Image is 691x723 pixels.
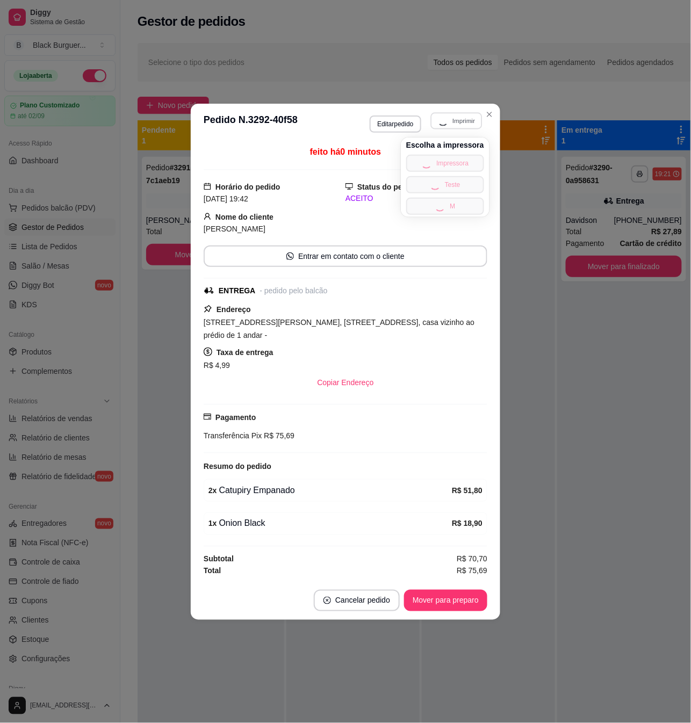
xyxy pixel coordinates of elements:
[262,431,294,440] span: R$ 75,69
[204,318,474,339] span: [STREET_ADDRESS][PERSON_NAME], [STREET_ADDRESS], casa vizinho ao prédio de 1 andar -
[208,517,452,530] div: Onion Black
[204,305,212,313] span: pushpin
[217,348,273,357] strong: Taxa de entrega
[457,565,487,577] span: R$ 75,69
[404,590,487,611] button: Mover para preparo
[357,183,419,191] strong: Status do pedido
[204,567,221,575] strong: Total
[217,305,251,314] strong: Endereço
[208,484,452,497] div: Catupiry Empanado
[204,225,265,233] span: [PERSON_NAME]
[345,183,353,190] span: desktop
[323,597,331,604] span: close-circle
[310,147,381,156] span: feito há 0 minutos
[215,183,280,191] strong: Horário do pedido
[204,245,487,267] button: whats-appEntrar em contato com o cliente
[204,555,234,563] strong: Subtotal
[481,106,498,123] button: Close
[204,194,248,203] span: [DATE] 19:42
[204,112,298,133] h3: Pedido N. 3292-40f58
[208,519,217,528] strong: 1 x
[260,285,327,297] div: - pedido pelo balcão
[204,431,262,440] span: Transferência Pix
[204,361,230,370] span: R$ 4,99
[345,193,487,204] div: ACEITO
[406,140,484,150] h4: Escolha a impressora
[452,486,483,495] strong: R$ 51,80
[314,590,400,611] button: close-circleCancelar pedido
[204,348,212,356] span: dollar
[204,183,211,190] span: calendar
[308,372,382,393] button: Copiar Endereço
[370,115,421,133] button: Editarpedido
[204,413,211,421] span: credit-card
[457,553,487,565] span: R$ 70,70
[215,213,273,221] strong: Nome do cliente
[204,462,271,471] strong: Resumo do pedido
[219,285,255,297] div: ENTREGA
[208,486,217,495] strong: 2 x
[452,519,483,528] strong: R$ 18,90
[286,252,294,260] span: whats-app
[215,413,256,422] strong: Pagamento
[204,213,211,220] span: user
